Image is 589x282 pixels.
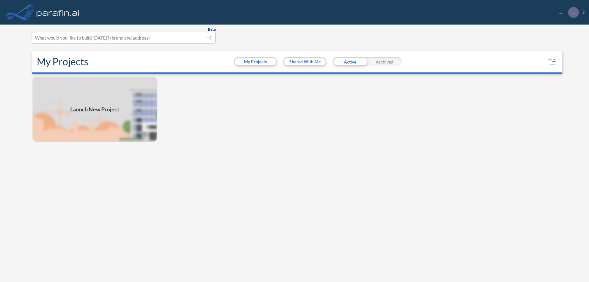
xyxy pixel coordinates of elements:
[333,57,367,66] div: Active
[35,6,81,18] img: logo
[32,76,158,142] img: add
[70,105,119,114] span: Launch New Project
[284,58,325,65] button: Shared With Me
[367,57,402,66] div: Archived
[37,56,88,68] h2: My Projects
[550,7,584,18] div: ...
[235,58,276,65] button: My Projects
[32,76,158,142] a: Launch New Project
[547,57,557,67] button: sort
[208,27,216,32] span: Beta
[573,10,574,15] p: .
